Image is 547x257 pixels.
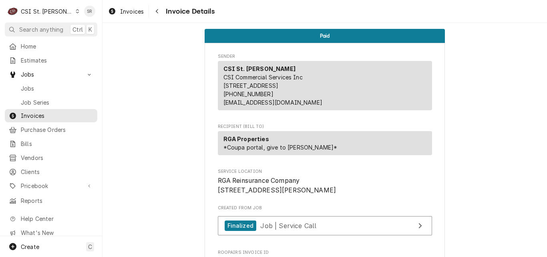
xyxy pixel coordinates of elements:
[84,6,95,17] div: SR
[218,123,432,130] span: Recipient (Bill To)
[218,61,432,113] div: Sender
[21,243,39,250] span: Create
[163,6,214,17] span: Invoice Details
[120,7,144,16] span: Invoices
[5,151,97,164] a: Vendors
[218,131,432,158] div: Recipient (Bill To)
[223,74,303,89] span: CSI Commercial Services Inc [STREET_ADDRESS]
[5,212,97,225] a: Go to Help Center
[5,68,97,81] a: Go to Jobs
[218,177,336,194] span: RGA Reinsurance Company [STREET_ADDRESS][PERSON_NAME]
[5,123,97,136] a: Purchase Orders
[21,168,93,176] span: Clients
[218,168,432,175] span: Service Location
[7,6,18,17] div: C
[88,25,92,34] span: K
[5,109,97,122] a: Invoices
[21,140,93,148] span: Bills
[223,91,273,97] a: [PHONE_NUMBER]
[5,137,97,150] a: Bills
[151,5,163,18] button: Navigate back
[88,243,92,251] span: C
[5,165,97,178] a: Clients
[218,205,432,239] div: Created From Job
[21,111,93,120] span: Invoices
[218,176,432,195] span: Service Location
[218,249,432,256] span: Roopairs Invoice ID
[5,96,97,109] a: Job Series
[5,22,97,36] button: Search anythingCtrlK
[21,196,93,205] span: Reports
[21,215,93,223] span: Help Center
[21,56,93,65] span: Estimates
[205,29,445,43] div: Status
[218,53,432,60] span: Sender
[21,154,93,162] span: Vendors
[225,221,256,231] div: Finalized
[218,216,432,236] a: View Job
[105,5,147,18] a: Invoices
[218,61,432,110] div: Sender
[21,98,93,107] span: Job Series
[5,54,97,67] a: Estimates
[21,182,81,190] span: Pricebook
[260,221,316,229] span: Job | Service Call
[5,194,97,207] a: Reports
[21,84,93,93] span: Jobs
[223,65,296,72] strong: CSI St. [PERSON_NAME]
[21,42,93,51] span: Home
[5,40,97,53] a: Home
[72,25,83,34] span: Ctrl
[21,70,81,79] span: Jobs
[320,33,330,38] span: Paid
[84,6,95,17] div: Stephani Roth's Avatar
[21,7,73,16] div: CSI St. [PERSON_NAME]
[223,144,338,151] span: *Coupa portal, give to [PERSON_NAME]*
[5,179,97,192] a: Go to Pricebook
[5,226,97,239] a: Go to What's New
[218,123,432,159] div: Invoice Recipient
[223,136,269,142] strong: RGA Properties
[5,82,97,95] a: Jobs
[218,205,432,211] span: Created From Job
[7,6,18,17] div: CSI St. Louis's Avatar
[21,125,93,134] span: Purchase Orders
[218,53,432,114] div: Invoice Sender
[21,229,93,237] span: What's New
[218,131,432,155] div: Recipient (Bill To)
[19,25,63,34] span: Search anything
[223,99,322,106] a: [EMAIL_ADDRESS][DOMAIN_NAME]
[218,168,432,195] div: Service Location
